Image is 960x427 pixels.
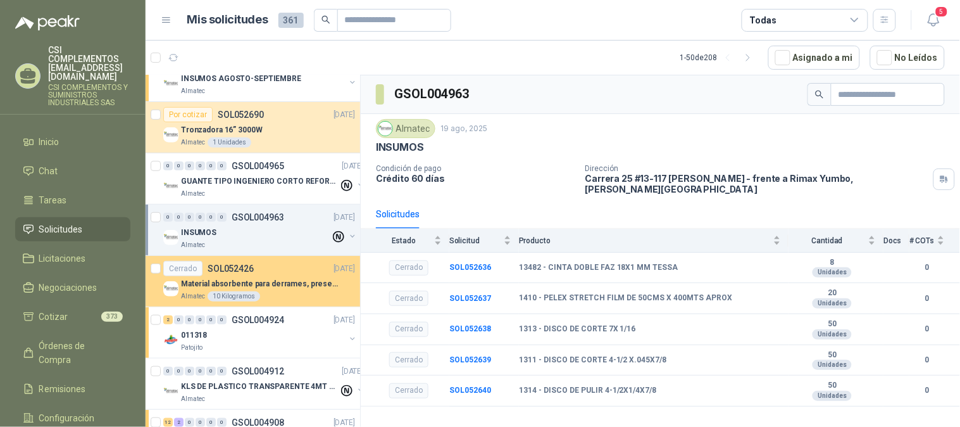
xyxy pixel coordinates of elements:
p: [DATE] [334,263,355,275]
span: 373 [101,312,123,322]
img: Company Logo [163,281,178,296]
div: 0 [174,162,184,170]
div: Cerrado [389,291,428,306]
a: Negociaciones [15,276,130,300]
button: No Leídos [870,46,945,70]
b: 1313 - DISCO DE CORTE 7X 1/16 [519,324,636,335]
p: SOL052426 [208,264,254,273]
div: 0 [163,367,173,376]
div: 0 [196,213,205,222]
b: 13482 - CINTA DOBLE FAZ 18X1 MM TESSA [519,263,678,273]
div: 0 [196,367,205,376]
div: Cerrado [389,322,428,337]
div: 0 [206,367,216,376]
div: 0 [196,418,205,427]
div: 0 [163,162,173,170]
p: [DATE] [334,314,355,326]
div: 0 [185,162,194,170]
div: 0 [206,162,216,170]
span: Cantidad [789,236,866,245]
a: Cotizar373 [15,305,130,329]
p: KLS DE PLASTICO TRANSPARENTE 4MT CAL 4 Y CINTA TRA [181,381,339,393]
h3: GSOL004963 [394,84,471,104]
div: Unidades [813,267,852,277]
div: 0 [217,367,227,376]
div: 0 [174,367,184,376]
a: CerradoSOL052426[DATE] Company LogoMaterial absorbente para derrames, presentación por kgAlmatec1... [146,256,360,307]
div: 0 [174,315,184,324]
th: Docs [883,229,909,252]
p: 011318 [181,329,207,341]
th: Estado [361,229,449,252]
div: Solicitudes [376,207,420,221]
b: SOL052638 [449,324,491,333]
p: Carrera 25 #13-117 [PERSON_NAME] - frente a Rimax Yumbo , [PERSON_NAME][GEOGRAPHIC_DATA] [585,173,928,194]
p: Almatec [181,189,205,199]
a: Inicio [15,130,130,154]
a: SOL052636 [449,263,491,272]
span: Configuración [39,411,95,425]
p: Crédito 60 días [376,173,575,184]
a: Solicitudes [15,217,130,241]
p: Almatec [181,240,205,250]
b: 0 [909,354,945,366]
p: [DATE] [342,366,363,378]
a: Licitaciones [15,246,130,271]
span: Solicitud [449,236,501,245]
div: 10 Kilogramos [208,291,260,302]
div: 0 [185,315,194,324]
div: 2 [163,315,173,324]
b: 8 [789,258,876,268]
p: GSOL004908 [232,418,284,427]
p: GSOL004963 [232,213,284,222]
b: 1311 - DISCO DE CORTE 4-1/2 X.045X7/8 [519,355,667,366]
div: 0 [217,162,227,170]
p: [DATE] [334,109,355,121]
a: SOL052637 [449,294,491,303]
div: 0 [196,162,205,170]
a: 0 0 0 0 0 0 GSOL004963[DATE] Company LogoINSUMOSAlmatec [163,210,358,250]
p: Material absorbente para derrames, presentación por kg [181,278,339,290]
img: Company Logo [163,384,178,399]
b: 50 [789,350,876,360]
span: Cotizar [39,310,68,324]
p: INSUMOS [181,227,216,239]
span: Órdenes de Compra [39,339,118,367]
div: 0 [174,213,184,222]
p: SOL052690 [218,110,264,119]
b: 0 [909,323,945,335]
div: 1 Unidades [208,137,251,148]
p: Almatec [181,86,205,96]
div: 12 [163,418,173,427]
a: Chat [15,159,130,183]
a: 13 0 0 0 0 0 GSOL004970[DATE] Company LogoINSUMOS AGOSTO-SEPTIEMBREAlmatec [163,56,358,96]
div: 0 [217,213,227,222]
th: Solicitud [449,229,519,252]
b: 0 [909,262,945,274]
b: 50 [789,319,876,329]
a: SOL052640 [449,386,491,395]
div: Cerrado [389,383,428,398]
b: 0 [909,385,945,397]
p: Condición de pago [376,164,575,173]
span: search [815,90,824,99]
img: Company Logo [163,179,178,194]
b: 0 [909,293,945,305]
span: Inicio [39,135,59,149]
div: Unidades [813,329,852,340]
p: GSOL004965 [232,162,284,170]
div: 0 [185,213,194,222]
span: Negociaciones [39,281,97,295]
img: Logo peakr [15,15,80,30]
div: 0 [206,418,216,427]
div: 0 [206,315,216,324]
p: [DATE] [334,212,355,224]
span: # COTs [909,236,935,245]
img: Company Logo [163,127,178,143]
a: Por cotizarSOL052690[DATE] Company LogoTronzadora 16” 3000WAlmatec1 Unidades [146,102,360,153]
p: INSUMOS [376,141,424,154]
div: Todas [750,13,776,27]
div: 1 - 50 de 208 [680,48,758,68]
span: 5 [935,6,949,18]
div: Cerrado [389,260,428,276]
